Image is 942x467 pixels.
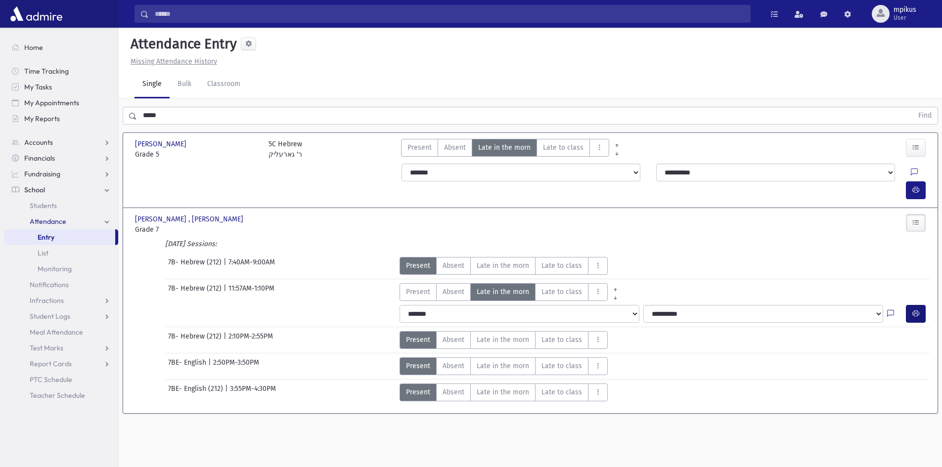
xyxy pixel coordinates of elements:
span: | [225,383,230,401]
span: Time Tracking [24,67,69,76]
a: Entry [4,229,115,245]
a: Attendance [4,213,118,229]
i: [DATE] Sessions: [165,240,217,248]
span: Teacher Schedule [30,391,85,400]
span: Present [407,142,432,153]
span: Absent [443,387,464,397]
span: [PERSON_NAME] [135,139,188,149]
a: My Tasks [4,79,118,95]
span: Meal Attendance [30,328,83,337]
a: Financials [4,150,118,166]
span: Late in the morn [477,361,529,371]
span: | [224,257,228,275]
span: Present [406,260,430,271]
span: Entry [38,233,54,242]
span: User [894,14,916,22]
span: Late in the morn [477,260,529,271]
a: Monitoring [4,261,118,277]
span: | [224,331,228,349]
span: Late to class [541,287,582,297]
img: AdmirePro [8,4,65,24]
span: 11:57AM-1:10PM [228,283,274,301]
a: Infractions [4,293,118,308]
span: | [224,283,228,301]
a: Report Cards [4,356,118,372]
div: AttTypes [400,383,608,401]
span: Late to class [541,387,582,397]
a: Students [4,198,118,213]
div: AttTypes [400,331,608,349]
div: AttTypes [400,357,608,375]
a: Missing Attendance History [127,57,217,66]
span: 2:10PM-2:55PM [228,331,273,349]
span: 7BE- English [168,357,208,375]
span: Attendance [30,217,66,226]
span: 7BE- English (212) [168,383,225,401]
input: Search [149,5,750,23]
a: Meal Attendance [4,324,118,340]
div: AttTypes [400,283,623,301]
span: Absent [444,142,466,153]
span: Students [30,201,57,210]
a: List [4,245,118,261]
span: Infractions [30,296,64,305]
span: Report Cards [30,359,72,368]
span: Absent [443,260,464,271]
span: mpikus [894,6,916,14]
span: Late in the morn [477,287,529,297]
span: Late to class [541,335,582,345]
a: My Reports [4,111,118,127]
a: Fundraising [4,166,118,182]
span: My Reports [24,114,60,123]
span: Absent [443,287,464,297]
span: Test Marks [30,343,63,352]
a: Single [135,71,170,98]
span: Financials [24,154,55,163]
u: Missing Attendance History [131,57,217,66]
a: Home [4,40,118,55]
span: PTC Schedule [30,375,72,384]
div: AttTypes [401,139,609,160]
span: 7:40AM-9:00AM [228,257,275,275]
a: My Appointments [4,95,118,111]
a: Classroom [199,71,248,98]
span: Late in the morn [478,142,531,153]
span: 7B- Hebrew (212) [168,331,224,349]
span: 2:50PM-3:50PM [213,357,259,375]
div: AttTypes [400,257,608,275]
span: Present [406,287,430,297]
span: Late to class [541,260,582,271]
span: Late to class [543,142,583,153]
span: Home [24,43,43,52]
h5: Attendance Entry [127,36,237,52]
span: Present [406,335,430,345]
span: Accounts [24,138,53,147]
a: Notifications [4,277,118,293]
span: Fundraising [24,170,60,178]
span: 3:55PM-4:30PM [230,383,276,401]
span: Notifications [30,280,69,289]
a: PTC Schedule [4,372,118,387]
span: Student Logs [30,312,70,321]
div: 5C Hebrew ר' גארעליק [269,139,302,160]
a: Time Tracking [4,63,118,79]
span: Present [406,361,430,371]
span: 7B- Hebrew (212) [168,283,224,301]
span: My Tasks [24,83,52,91]
span: Present [406,387,430,397]
a: Test Marks [4,340,118,356]
span: Late in the morn [477,335,529,345]
a: All Later [608,291,623,299]
span: Absent [443,335,464,345]
span: 7B- Hebrew (212) [168,257,224,275]
span: My Appointments [24,98,79,107]
a: All Prior [608,283,623,291]
span: Late to class [541,361,582,371]
span: Absent [443,361,464,371]
a: Student Logs [4,308,118,324]
span: Late in the morn [477,387,529,397]
button: Find [912,107,938,124]
span: Monitoring [38,264,72,273]
span: Grade 7 [135,224,259,235]
span: List [38,249,48,257]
